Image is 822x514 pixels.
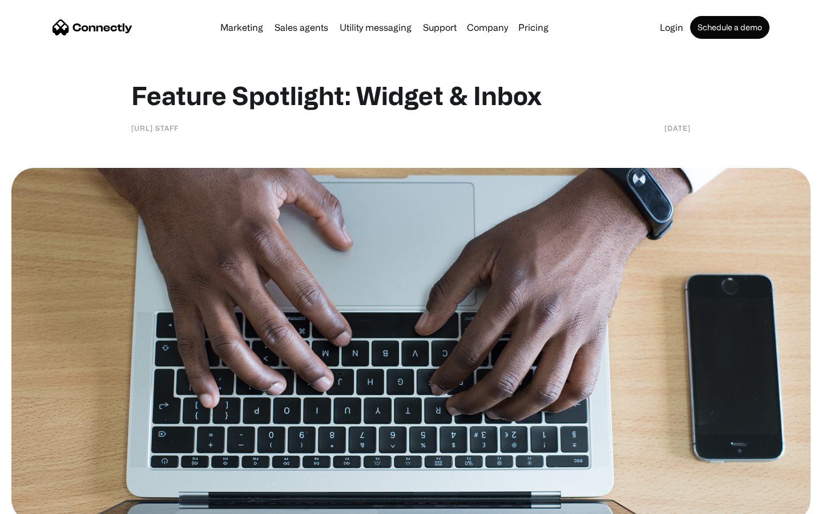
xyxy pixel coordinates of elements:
div: Company [467,19,508,35]
a: Sales agents [270,23,333,32]
ul: Language list [23,494,68,510]
a: Login [655,23,688,32]
div: [URL] staff [131,122,179,134]
a: Utility messaging [335,23,416,32]
a: Marketing [216,23,268,32]
aside: Language selected: English [11,494,68,510]
a: Support [418,23,461,32]
a: Schedule a demo [690,16,769,39]
a: Pricing [514,23,553,32]
div: [DATE] [664,122,691,134]
h1: Feature Spotlight: Widget & Inbox [131,80,691,111]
